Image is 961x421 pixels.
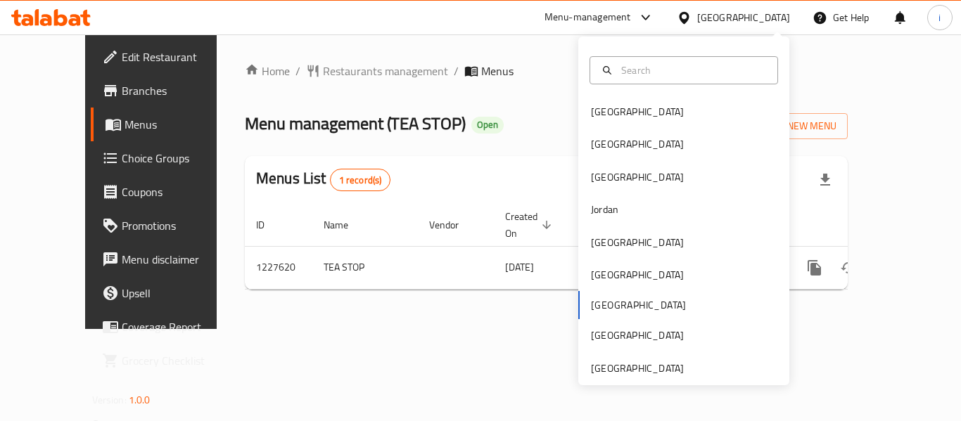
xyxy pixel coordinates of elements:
a: Menus [91,108,246,141]
nav: breadcrumb [245,63,848,79]
span: ID [256,216,283,233]
div: [GEOGRAPHIC_DATA] [591,267,684,283]
button: Add New Menu [739,113,848,139]
a: Coverage Report [91,310,246,344]
div: [GEOGRAPHIC_DATA] [591,136,684,152]
td: TEA STOP [312,246,418,289]
h2: Menus List [256,168,390,191]
span: [DATE] [505,258,534,276]
a: Restaurants management [306,63,448,79]
span: i [938,10,941,25]
span: Name [324,216,367,233]
a: Edit Restaurant [91,40,246,74]
td: 1227620 [245,246,312,289]
span: Menu management ( TEA STOP ) [245,108,466,139]
div: [GEOGRAPHIC_DATA] [697,10,790,25]
span: 1.0.0 [129,391,151,409]
span: Upsell [122,285,234,302]
span: Menu disclaimer [122,251,234,268]
a: Home [245,63,290,79]
span: Created On [505,208,556,242]
div: [GEOGRAPHIC_DATA] [591,235,684,250]
a: Upsell [91,276,246,310]
a: Choice Groups [91,141,246,175]
span: Edit Restaurant [122,48,234,65]
button: more [798,251,832,285]
span: Menus [481,63,514,79]
div: [GEOGRAPHIC_DATA] [591,104,684,119]
div: Menu-management [545,9,631,26]
span: Coupons [122,183,234,200]
li: / [295,63,300,79]
span: Choice Groups [122,150,234,167]
div: [GEOGRAPHIC_DATA] [591,328,684,343]
a: Grocery Checklist [91,344,246,377]
a: Promotions [91,209,246,242]
div: [GEOGRAPHIC_DATA] [591,361,684,376]
span: Branches [122,82,234,99]
span: Open [471,119,504,131]
span: Add New Menu [750,117,836,135]
span: Restaurants management [323,63,448,79]
a: Coupons [91,175,246,209]
button: Change Status [832,251,865,285]
div: Total records count [330,169,391,191]
span: Grocery Checklist [122,352,234,369]
a: Menu disclaimer [91,242,246,276]
span: Version: [92,391,127,409]
span: 1 record(s) [331,174,390,187]
span: Menus [125,116,234,133]
a: Branches [91,74,246,108]
span: Vendor [429,216,477,233]
div: Open [471,117,504,134]
li: / [454,63,459,79]
span: Promotions [122,217,234,234]
div: Jordan [591,202,618,217]
input: Search [616,63,769,78]
div: Export file [808,163,842,197]
span: Coverage Report [122,318,234,335]
div: [GEOGRAPHIC_DATA] [591,169,684,185]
